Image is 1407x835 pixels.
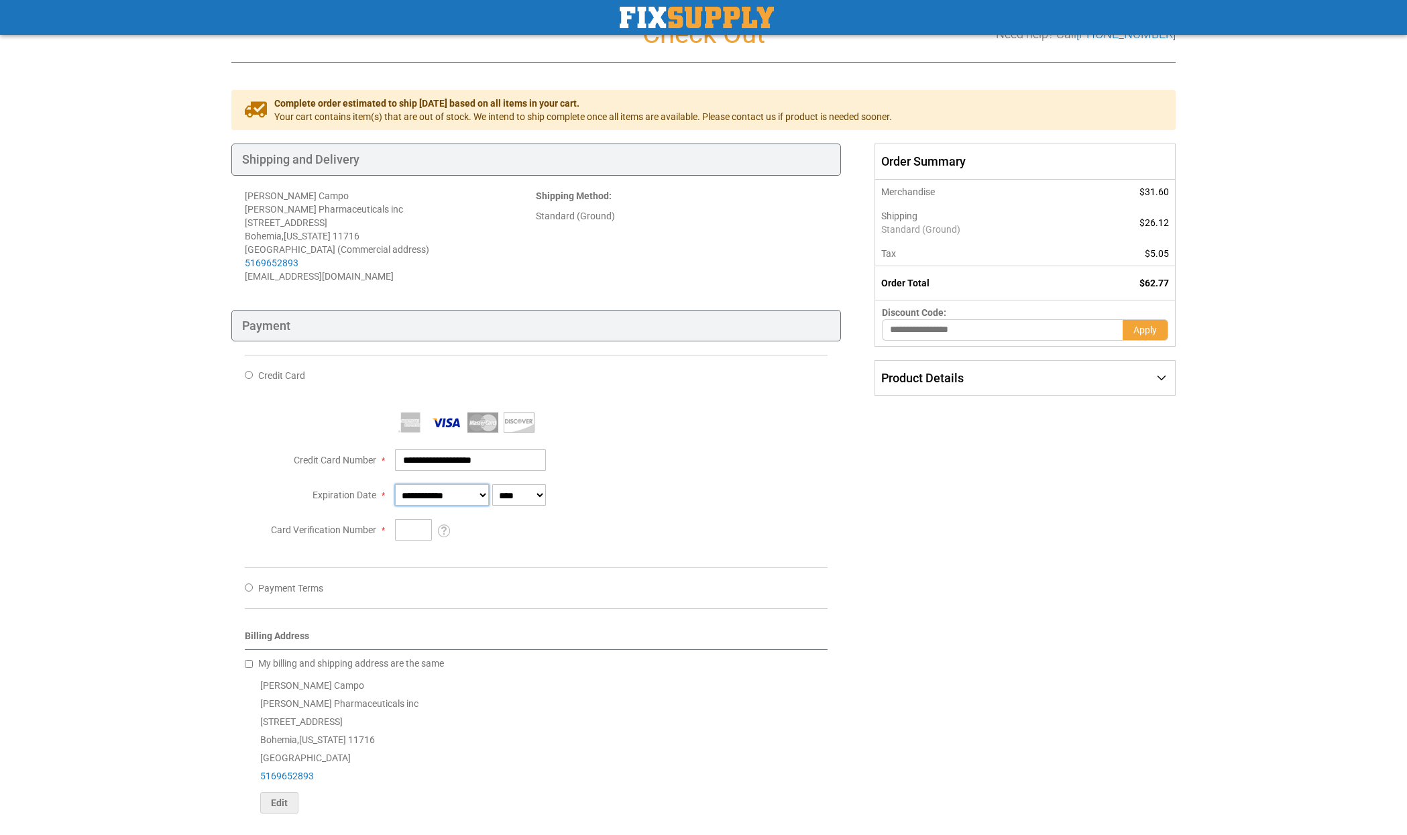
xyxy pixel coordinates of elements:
span: Payment Terms [258,583,323,594]
span: [US_STATE] [299,734,346,745]
span: Card Verification Number [271,524,376,535]
span: $26.12 [1139,217,1169,228]
th: Tax [875,241,1080,266]
span: My billing and shipping address are the same [258,658,444,669]
img: Discover [504,412,534,433]
span: Apply [1133,325,1157,335]
strong: Order Total [881,278,930,288]
span: Discount Code: [882,307,946,318]
span: [US_STATE] [284,231,331,241]
strong: : [536,190,612,201]
div: Standard (Ground) [536,209,827,223]
span: Credit Card Number [294,455,376,465]
div: Shipping and Delivery [231,144,841,176]
span: Complete order estimated to ship [DATE] based on all items in your cart. [274,97,892,110]
div: Billing Address [245,629,828,650]
span: Your cart contains item(s) that are out of stock. We intend to ship complete once all items are a... [274,110,892,123]
h3: Need help? Call [996,27,1176,41]
th: Merchandise [875,180,1080,204]
div: [PERSON_NAME] Campo [PERSON_NAME] Pharmaceuticals inc [STREET_ADDRESS] Bohemia , 11716 [GEOGRAPHI... [245,677,828,814]
span: $5.05 [1145,248,1169,259]
button: Apply [1123,319,1168,341]
span: $31.60 [1139,186,1169,197]
a: store logo [620,7,774,28]
img: Visa [431,412,462,433]
span: Expiration Date [313,490,376,500]
a: [PHONE_NUMBER] [1076,27,1176,41]
img: American Express [395,412,426,433]
span: Order Summary [875,144,1176,180]
span: [EMAIL_ADDRESS][DOMAIN_NAME] [245,271,394,282]
span: Edit [271,797,288,808]
div: Payment [231,310,841,342]
span: Credit Card [258,370,305,381]
span: Shipping [881,211,917,221]
address: [PERSON_NAME] Campo [PERSON_NAME] Pharmaceuticals inc [STREET_ADDRESS] Bohemia , 11716 [GEOGRAPHI... [245,189,536,283]
span: $62.77 [1139,278,1169,288]
a: 5169652893 [260,771,314,781]
span: Standard (Ground) [881,223,1074,236]
img: Fix Industrial Supply [620,7,774,28]
h1: Check Out [231,19,1176,49]
a: 5169652893 [245,258,298,268]
img: MasterCard [467,412,498,433]
span: Product Details [881,371,964,385]
span: Shipping Method [536,190,609,201]
button: Edit [260,792,298,814]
